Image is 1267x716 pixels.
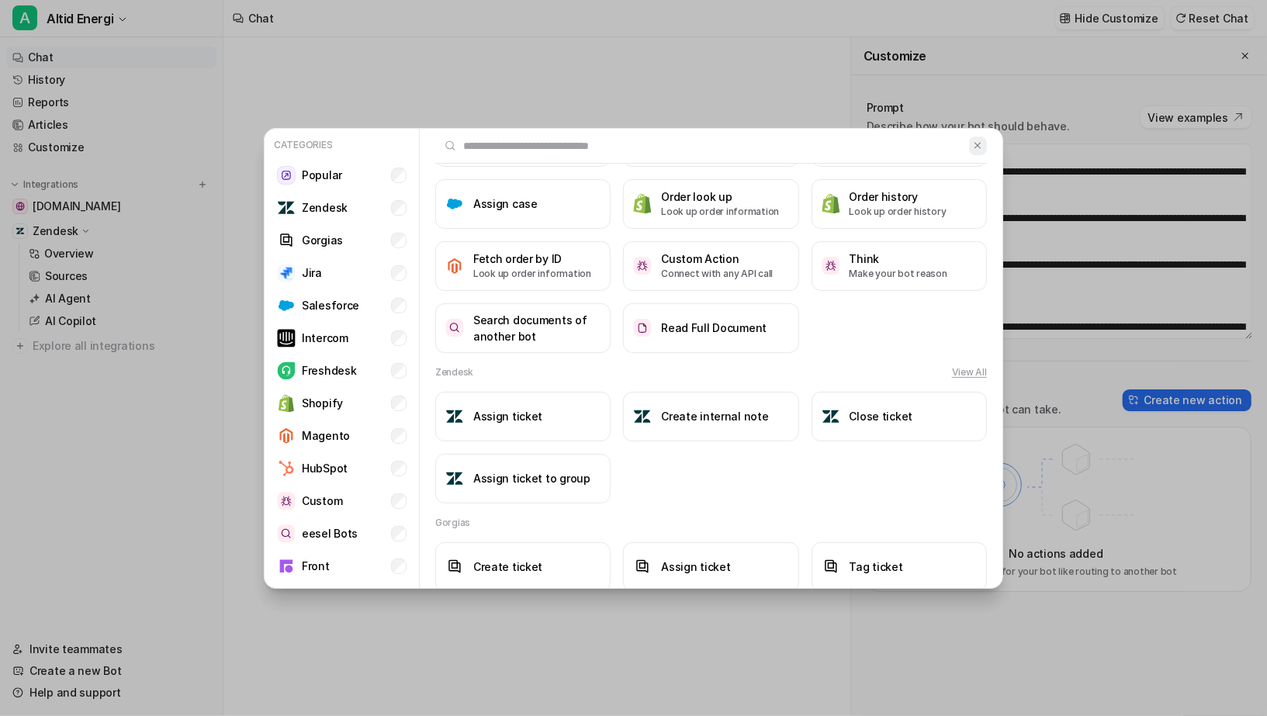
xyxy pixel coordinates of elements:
h2: Gorgias [435,516,470,530]
img: Order history [822,193,840,214]
p: Freshdesk [302,362,356,379]
button: Create ticketCreate ticket [435,542,611,592]
p: eesel Bots [302,525,358,541]
p: Zendesk [302,199,348,216]
p: Look up order history [850,205,947,219]
p: Front [302,558,330,574]
h3: Search documents of another bot [473,312,601,344]
img: Create internal note [633,407,652,426]
h3: Assign case [473,195,538,212]
img: Assign ticket [445,407,464,426]
h3: Order history [850,189,947,205]
button: Assign ticket to groupAssign ticket to group [435,454,611,503]
h3: Assign ticket [661,559,730,575]
p: Look up order information [473,267,591,281]
p: Gorgias [302,232,343,248]
img: Read Full Document [633,319,652,337]
button: Custom ActionCustom ActionConnect with any API call [623,241,798,291]
h3: Create internal note [661,408,768,424]
img: Assign ticket [633,558,652,576]
button: Assign ticketAssign ticket [623,542,798,592]
img: Order look up [633,193,652,214]
p: Connect with any API call [661,267,773,281]
p: Make your bot reason [850,267,947,281]
img: Tag ticket [822,558,840,576]
p: Categories [271,135,413,155]
h3: Custom Action [661,251,773,267]
h3: Fetch order by ID [473,251,591,267]
p: Shopify [302,395,343,411]
button: View All [952,365,987,379]
h3: Assign ticket [473,408,542,424]
p: Intercom [302,330,348,346]
button: Create internal noteCreate internal note [623,392,798,441]
h3: Assign ticket to group [473,470,590,486]
h3: Close ticket [850,408,913,424]
h3: Think [850,251,947,267]
button: Fetch order by IDFetch order by IDLook up order information [435,241,611,291]
button: Close ticketClose ticket [812,392,987,441]
p: Look up order information [661,205,779,219]
p: Custom [302,493,342,509]
button: Search documents of another botSearch documents of another bot [435,303,611,353]
button: ThinkThinkMake your bot reason [812,241,987,291]
img: Think [822,257,840,275]
p: Popular [302,167,342,183]
img: Fetch order by ID [445,257,464,275]
img: Assign case [445,195,464,213]
button: Tag ticketTag ticket [812,542,987,592]
button: Read Full DocumentRead Full Document [623,303,798,353]
img: Search documents of another bot [445,319,464,337]
button: Assign caseAssign case [435,179,611,229]
h3: Create ticket [473,559,542,575]
p: HubSpot [302,460,348,476]
button: Order historyOrder historyLook up order history [812,179,987,229]
img: Close ticket [822,407,840,426]
h2: Zendesk [435,365,473,379]
button: Assign ticketAssign ticket [435,392,611,441]
img: Assign ticket to group [445,469,464,488]
p: Magento [302,427,350,444]
button: Order look upOrder look upLook up order information [623,179,798,229]
p: Salesforce [302,297,359,313]
img: Create ticket [445,558,464,576]
h3: Order look up [661,189,779,205]
p: Jira [302,265,322,281]
h3: Tag ticket [850,559,903,575]
img: Custom Action [633,257,652,275]
h3: Read Full Document [661,320,767,336]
